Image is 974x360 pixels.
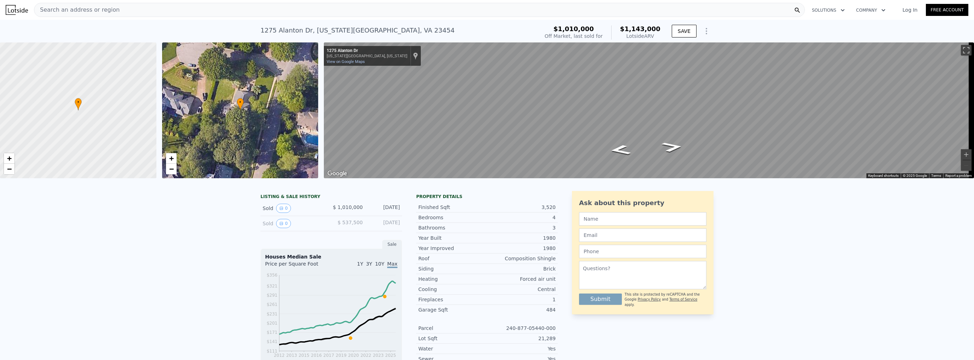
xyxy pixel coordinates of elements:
div: 3 [487,224,556,231]
div: [DATE] [368,204,400,213]
tspan: 2016 [311,353,322,358]
img: Lotside [6,5,28,15]
div: Heating [418,275,487,283]
button: Toggle fullscreen view [961,45,972,56]
button: Solutions [806,4,850,17]
tspan: 2012 [274,353,285,358]
button: Company [850,4,891,17]
div: Central [487,286,556,293]
div: Map [324,42,974,178]
a: Zoom out [166,164,177,174]
a: Zoom in [4,153,15,164]
button: View historical data [276,219,291,228]
span: + [7,154,12,163]
div: Houses Median Sale [265,253,397,260]
button: Submit [579,294,622,305]
div: Forced air unit [487,275,556,283]
tspan: 2025 [385,353,396,358]
tspan: $291 [267,293,277,298]
div: [US_STATE][GEOGRAPHIC_DATA], [US_STATE] [327,54,407,58]
div: Water [418,345,487,352]
div: This site is protected by reCAPTCHA and the Google and apply. [625,292,706,307]
input: Email [579,228,706,242]
a: Free Account [926,4,968,16]
tspan: $321 [267,284,277,289]
button: View historical data [276,204,291,213]
span: 10Y [375,261,384,267]
button: Show Options [699,24,714,38]
tspan: $231 [267,312,277,317]
tspan: $171 [267,330,277,335]
input: Phone [579,245,706,258]
div: Sold [263,219,326,228]
div: LISTING & SALE HISTORY [260,194,402,201]
div: Sold [263,204,326,213]
div: 1980 [487,245,556,252]
a: Zoom out [4,164,15,174]
tspan: 2015 [299,353,310,358]
div: 240-877-05440-000 [487,325,556,332]
div: Garage Sqft [418,306,487,313]
a: Terms of Service [669,297,697,301]
div: Price per Square Foot [265,260,331,272]
span: 1Y [357,261,363,267]
div: Off Market, last sold for [545,33,603,40]
div: Ask about this property [579,198,706,208]
span: • [75,99,82,105]
tspan: 2019 [336,353,347,358]
span: Max [387,261,397,268]
span: Search an address or region [34,6,120,14]
tspan: 2017 [323,353,334,358]
div: 484 [487,306,556,313]
div: Street View [324,42,974,178]
input: Name [579,212,706,226]
span: 3Y [366,261,372,267]
div: Year Improved [418,245,487,252]
a: Terms (opens in new tab) [931,174,941,178]
img: Google [326,169,349,178]
div: Parcel [418,325,487,332]
div: [DATE] [368,219,400,228]
tspan: 2022 [360,353,371,358]
button: Zoom out [961,160,972,171]
div: 1 [487,296,556,303]
tspan: 2013 [286,353,297,358]
a: View on Google Maps [327,59,365,64]
div: Bedrooms [418,214,487,221]
span: $ 537,500 [338,220,363,225]
div: Yes [487,345,556,352]
div: • [75,98,82,110]
button: SAVE [672,25,697,37]
tspan: $141 [267,339,277,344]
div: Fireplaces [418,296,487,303]
div: 1980 [487,234,556,242]
div: Roof [418,255,487,262]
tspan: $356 [267,273,277,278]
a: Privacy Policy [638,297,661,301]
div: Sale [382,240,402,249]
tspan: $261 [267,302,277,307]
span: $ 1,010,000 [333,204,363,210]
div: 21,289 [487,335,556,342]
span: − [169,164,173,173]
a: Report a problem [945,174,972,178]
div: Lot Sqft [418,335,487,342]
div: • [237,98,244,110]
div: Lotside ARV [620,33,660,40]
div: Composition Shingle [487,255,556,262]
div: Brick [487,265,556,272]
span: + [169,154,173,163]
div: Property details [416,194,558,199]
a: Zoom in [166,153,177,164]
a: Open this area in Google Maps (opens a new window) [326,169,349,178]
div: 3,520 [487,204,556,211]
div: 1275 Alanton Dr [327,48,407,54]
div: Finished Sqft [418,204,487,211]
span: $1,010,000 [554,25,594,33]
span: $1,143,000 [620,25,660,33]
tspan: $111 [267,349,277,354]
div: 4 [487,214,556,221]
tspan: 2023 [373,353,384,358]
div: Cooling [418,286,487,293]
span: − [7,164,12,173]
